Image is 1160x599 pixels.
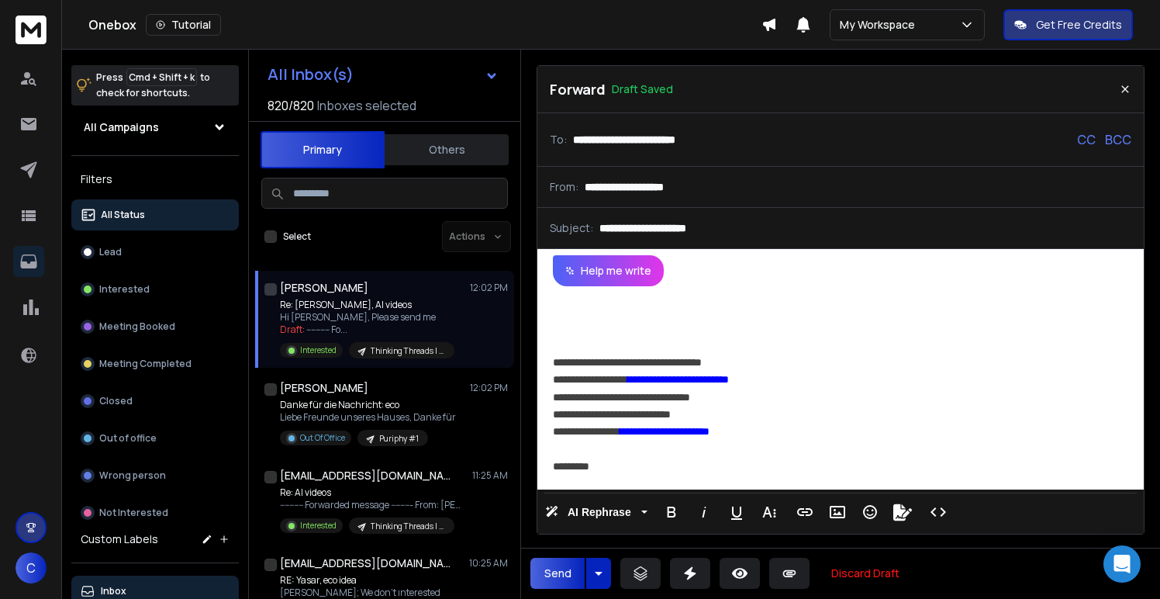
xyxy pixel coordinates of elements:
p: Liebe Freunde unseres Hauses, Danke für [280,411,456,424]
button: Italic (⌘I) [689,497,719,528]
button: AI Rephrase [542,497,651,528]
p: Not Interested [99,507,168,519]
button: Tutorial [146,14,221,36]
p: Hi [PERSON_NAME], Please send me [280,311,454,324]
button: Discard Draft [819,558,912,589]
button: Not Interested [71,497,239,528]
button: C [16,552,47,583]
p: Puriphy #1 [379,433,419,445]
h1: All Inbox(s) [268,67,354,82]
button: Get Free Credits [1003,9,1133,40]
p: Interested [300,345,337,356]
p: Press to check for shortcuts. [96,70,210,101]
h1: [PERSON_NAME] [280,380,368,396]
p: ---------- Forwarded message --------- From: [PERSON_NAME] [280,499,466,511]
span: Draft: [280,323,305,336]
h1: [EMAIL_ADDRESS][DOMAIN_NAME] [280,556,451,571]
span: ---------- Fo ... [306,323,347,336]
p: Subject: [550,220,593,236]
p: To: [550,132,567,147]
p: Interested [99,283,150,296]
p: Re: AI videos [280,486,466,499]
span: Cmd + Shift + k [126,68,197,86]
p: Danke für die Nachricht: eco [280,399,456,411]
h3: Filters [71,168,239,190]
p: BCC [1105,130,1131,149]
p: Re: [PERSON_NAME], AI videos [280,299,454,311]
p: All Status [101,209,145,221]
p: Forward [550,78,606,100]
button: All Status [71,199,239,230]
button: Meeting Booked [71,311,239,342]
p: Closed [99,395,133,407]
p: Thinking Threads | AI Video | #1 | [GEOGRAPHIC_DATA] [371,345,445,357]
button: Insert Image (⌘P) [823,497,852,528]
p: [PERSON_NAME]; We don't ınterested [280,587,440,599]
button: Interested [71,274,239,305]
p: Meeting Booked [99,320,175,333]
p: Meeting Completed [99,358,192,370]
p: From: [550,179,578,195]
h3: Inboxes selected [317,96,416,115]
p: CC [1077,130,1096,149]
p: Lead [99,246,122,258]
p: My Workspace [840,17,921,33]
p: 11:25 AM [472,469,508,482]
p: Wrong person [99,469,166,482]
p: Thinking Threads | AI Video | #1 | [GEOGRAPHIC_DATA] [371,521,445,532]
h1: [EMAIL_ADDRESS][DOMAIN_NAME] [280,468,451,483]
button: Out of office [71,423,239,454]
button: Closed [71,386,239,417]
button: Underline (⌘U) [722,497,751,528]
span: 820 / 820 [268,96,314,115]
p: Interested [300,520,337,531]
p: Get Free Credits [1036,17,1122,33]
h1: [PERSON_NAME] [280,280,368,296]
div: Onebox [88,14,761,36]
p: 10:25 AM [469,557,508,570]
p: 12:02 PM [470,382,508,394]
p: Out Of Office [300,432,345,444]
button: Send [530,558,585,589]
p: Out of office [99,432,157,445]
button: Emoticons [855,497,885,528]
p: RE: Yasar, eco idea [280,574,440,587]
button: Lead [71,237,239,268]
button: Help me write [553,255,664,286]
button: Primary [261,131,385,168]
div: Open Intercom Messenger [1103,545,1141,583]
h1: All Campaigns [84,119,159,135]
button: Code View [924,497,953,528]
button: All Campaigns [71,112,239,143]
button: Signature [888,497,917,528]
button: Insert Link (⌘K) [790,497,820,528]
button: Wrong person [71,460,239,491]
button: Others [385,133,509,167]
span: AI Rephrase [564,506,634,519]
h3: Custom Labels [81,531,158,547]
button: More Text [754,497,784,528]
p: Draft Saved [612,81,673,97]
p: Inbox [101,585,126,597]
button: All Inbox(s) [255,59,511,90]
label: Select [283,230,311,243]
button: Meeting Completed [71,348,239,379]
p: 12:02 PM [470,282,508,294]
